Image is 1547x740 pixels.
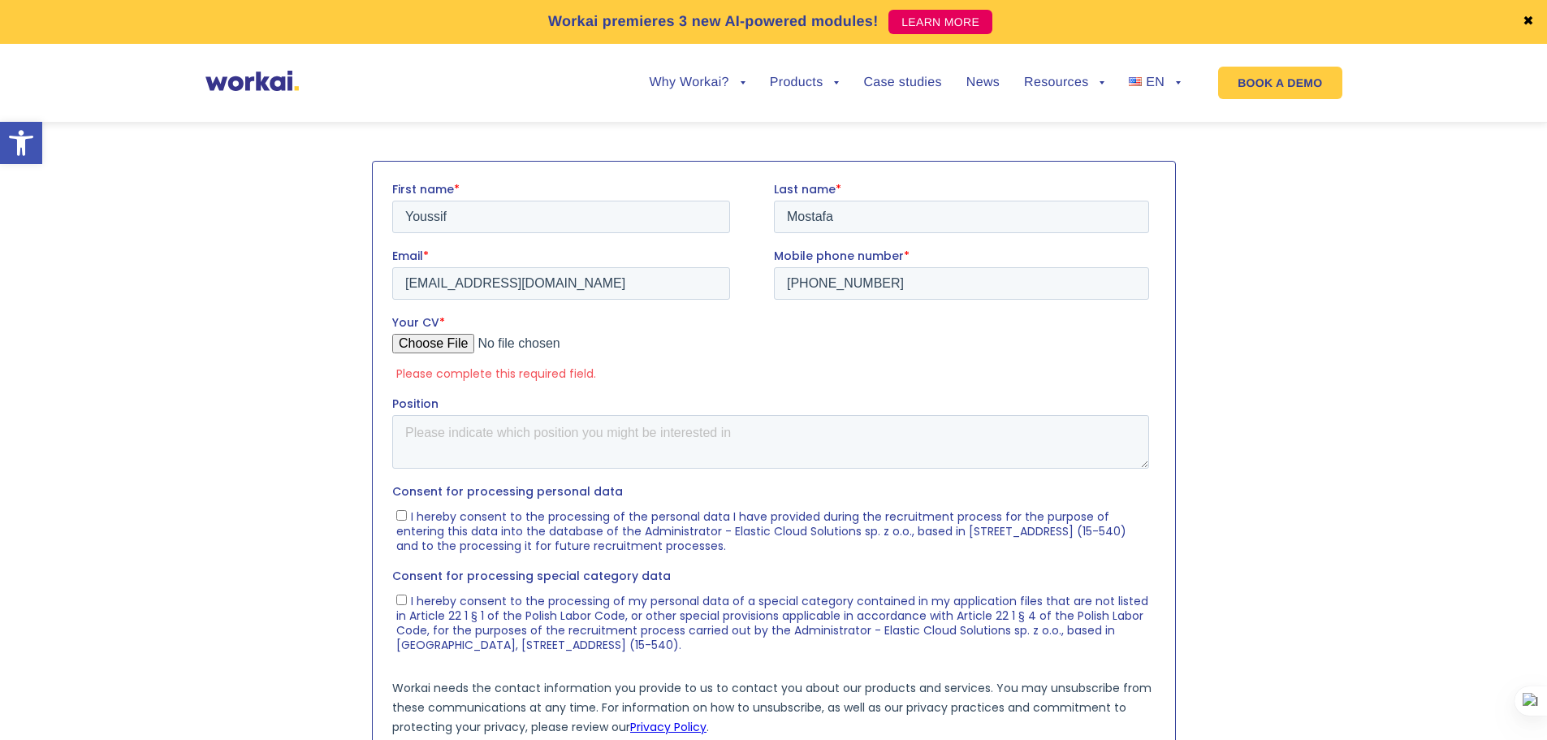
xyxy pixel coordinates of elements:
[1024,76,1104,89] a: Resources
[966,76,1000,89] a: News
[1523,15,1534,28] a: ✖
[863,76,941,89] a: Case studies
[649,76,745,89] a: Why Workai?
[888,10,992,34] a: LEARN MORE
[1146,76,1165,89] span: EN
[770,76,840,89] a: Products
[1218,67,1342,99] a: BOOK A DEMO
[548,11,879,32] p: Workai premieres 3 new AI-powered modules!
